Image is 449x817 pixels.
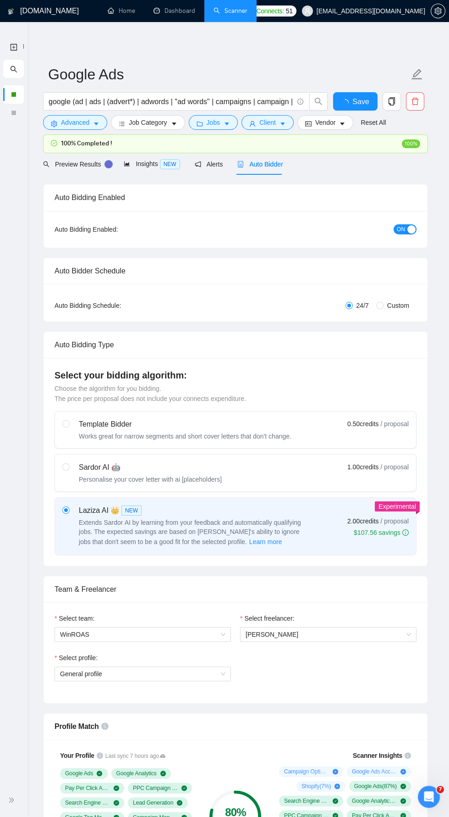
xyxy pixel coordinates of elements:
[405,752,411,759] span: info-circle
[79,432,291,441] div: Works great for narrow segments and short cover letters that don't change.
[43,161,49,167] span: search
[48,63,409,86] input: Scanner name...
[305,120,312,127] span: idcard
[333,92,378,111] button: Save
[418,786,440,808] iframe: Intercom live chat
[214,7,247,15] a: searchScanner
[437,786,444,793] span: 7
[60,667,225,681] span: General profile
[310,97,327,106] span: search
[383,92,401,111] button: copy
[160,771,166,776] span: check-circle
[237,161,244,167] span: robot
[60,628,225,641] span: WinROAS
[361,117,386,128] a: Reset All
[333,798,338,804] span: check-circle
[10,38,17,56] a: New Scanner
[171,120,177,127] span: caret-down
[79,505,308,516] div: Laziza AI
[353,300,372,311] span: 24/7
[189,115,238,130] button: folderJobscaret-down
[101,723,109,730] span: info-circle
[79,462,222,473] div: Sardor AI 🤖
[61,117,89,128] span: Advanced
[8,795,17,805] span: double-right
[249,120,256,127] span: user
[400,798,406,804] span: check-circle
[354,783,397,790] span: Google Ads ( 87 %)
[431,7,445,15] span: setting
[347,419,378,429] span: 0.50 credits
[259,117,276,128] span: Client
[400,784,406,789] span: check-circle
[97,771,102,776] span: check-circle
[237,161,283,168] span: Auto Bidder
[55,184,416,211] div: Auto Bidding Enabled
[381,517,409,526] span: / proposal
[197,120,203,127] span: folder
[381,462,409,472] span: / proposal
[104,160,113,168] div: Tooltip anchor
[124,161,130,167] span: area-chart
[51,120,57,127] span: setting
[105,752,165,761] span: Last sync 7 hours ago
[284,768,329,775] span: Campaign Optimization ( 9 %)
[43,161,109,168] span: Preview Results
[114,785,119,791] span: check-circle
[114,800,119,806] span: check-circle
[304,8,311,14] span: user
[301,783,331,790] span: Shopify ( 7 %)
[93,120,99,127] span: caret-down
[65,770,93,777] span: Google Ads
[79,519,301,545] span: Extends Sardor AI by learning from your feedback and automatically qualifying jobs. The expected ...
[79,419,291,430] div: Template Bidder
[207,117,220,128] span: Jobs
[3,38,24,56] li: New Scanner
[378,503,416,510] span: Experimental
[297,115,353,130] button: idcardVendorcaret-down
[240,613,294,623] label: Select freelancer:
[55,576,416,602] div: Team & Freelancer
[352,768,397,775] span: Google Ads Account Management ( 8 %)
[65,784,110,792] span: Pay Per Click Advertising
[224,120,230,127] span: caret-down
[153,7,195,15] a: dashboardDashboard
[55,224,175,234] div: Auto Bidding Enabled:
[397,224,405,234] span: ON
[333,769,338,774] span: plus-circle
[341,99,352,106] span: loading
[124,160,180,167] span: Insights
[133,784,178,792] span: PPC Campaign Setup & Management
[347,462,378,472] span: 1.00 credits
[43,115,107,130] button: settingAdvancedcaret-down
[339,120,345,127] span: caret-down
[111,115,185,130] button: barsJob Categorycaret-down
[61,139,112,149] span: 100% Completed !
[315,117,335,128] span: Vendor
[383,97,400,106] span: copy
[402,529,409,536] span: info-circle
[8,4,14,19] img: logo
[406,97,424,106] span: delete
[383,300,413,311] span: Custom
[195,161,201,167] span: notification
[51,140,57,146] span: check-circle
[406,92,424,111] button: delete
[431,4,445,18] button: setting
[129,117,167,128] span: Job Category
[249,537,282,547] span: Learn more
[55,385,246,402] span: Choose the algorithm for you bidding. The price per proposal does not include your connects expen...
[3,60,24,122] li: My Scanners
[121,506,142,516] span: NEW
[65,799,110,806] span: Search Engine Marketing
[10,60,17,78] span: search
[59,653,98,663] span: Select profile:
[116,770,157,777] span: Google Analytics
[309,92,328,111] button: search
[119,120,125,127] span: bars
[402,139,420,148] span: 100%
[256,6,284,16] span: Connects:
[400,769,406,774] span: plus-circle
[195,161,223,168] span: Alerts
[352,797,397,805] span: Google Analytics ( 55 %)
